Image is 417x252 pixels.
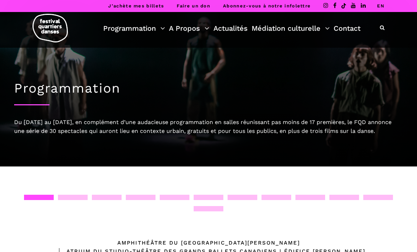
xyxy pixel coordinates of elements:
h1: Programmation [14,81,403,96]
a: Médiation culturelle [252,22,330,34]
a: J’achète mes billets [108,3,164,8]
img: logo-fqd-med [33,14,68,42]
a: A Propos [169,22,209,34]
a: EN [377,3,384,8]
a: Actualités [213,22,248,34]
a: Faire un don [177,3,210,8]
div: Du [DATE] au [DATE], en complément d’une audacieuse programmation en salles réunissant pas moins ... [14,118,403,136]
a: Abonnez-vous à notre infolettre [223,3,311,8]
div: Amphithéâtre du [GEOGRAPHIC_DATA][PERSON_NAME] [117,239,300,247]
a: Contact [334,22,360,34]
a: Programmation [103,22,165,34]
